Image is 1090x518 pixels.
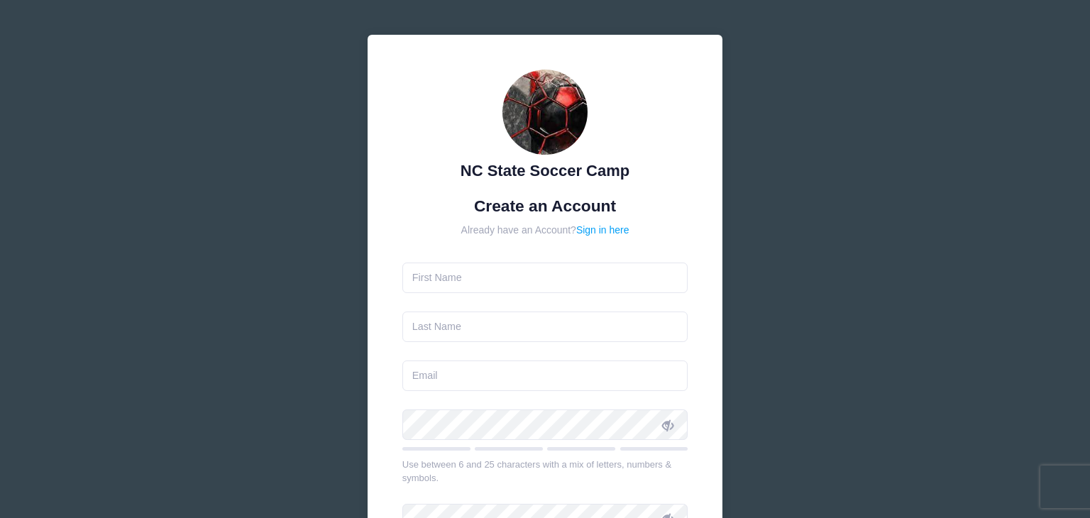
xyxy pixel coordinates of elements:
input: Email [402,360,688,391]
a: Sign in here [576,224,629,236]
input: Last Name [402,312,688,342]
div: Already have an Account? [402,223,688,238]
h1: Create an Account [402,197,688,216]
div: NC State Soccer Camp [402,159,688,182]
img: NC State Soccer Camp [502,70,588,155]
input: First Name [402,263,688,293]
div: Use between 6 and 25 characters with a mix of letters, numbers & symbols. [402,458,688,485]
